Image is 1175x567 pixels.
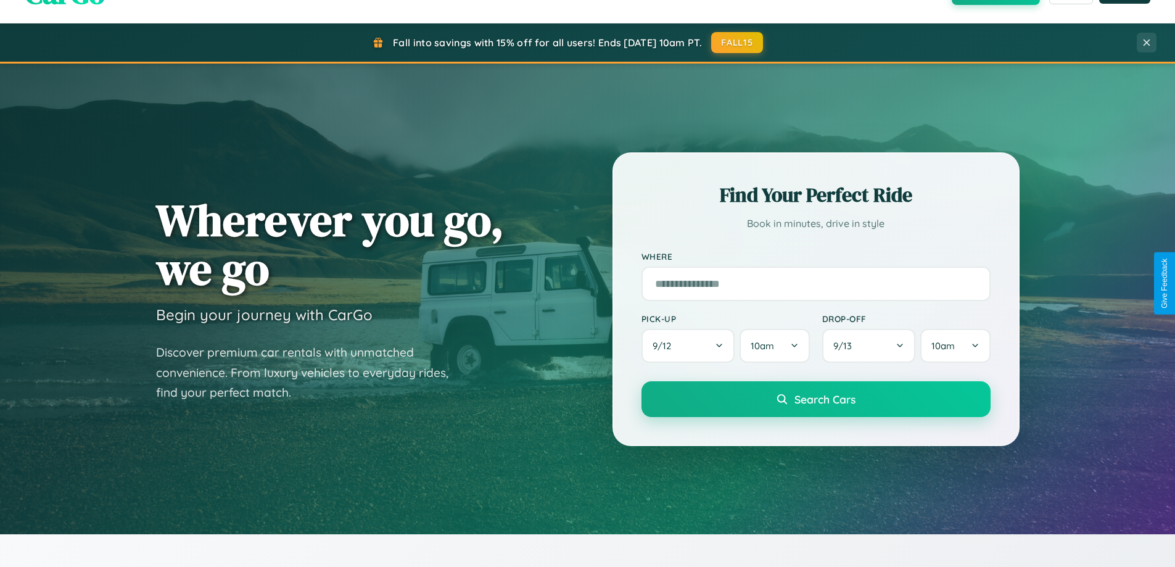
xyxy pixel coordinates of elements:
h3: Begin your journey with CarGo [156,305,373,324]
button: Search Cars [641,381,991,417]
label: Drop-off [822,313,991,324]
span: 10am [751,340,774,352]
button: 10am [740,329,809,363]
span: 10am [931,340,955,352]
label: Where [641,251,991,262]
h1: Wherever you go, we go [156,196,504,293]
p: Discover premium car rentals with unmatched convenience. From luxury vehicles to everyday rides, ... [156,342,464,403]
button: 9/12 [641,329,735,363]
div: Give Feedback [1160,259,1169,308]
button: 10am [920,329,990,363]
span: Search Cars [794,392,855,406]
label: Pick-up [641,313,810,324]
button: FALL15 [711,32,763,53]
p: Book in minutes, drive in style [641,215,991,233]
span: Fall into savings with 15% off for all users! Ends [DATE] 10am PT. [393,36,702,49]
h2: Find Your Perfect Ride [641,181,991,209]
span: 9 / 12 [653,340,677,352]
button: 9/13 [822,329,916,363]
span: 9 / 13 [833,340,858,352]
